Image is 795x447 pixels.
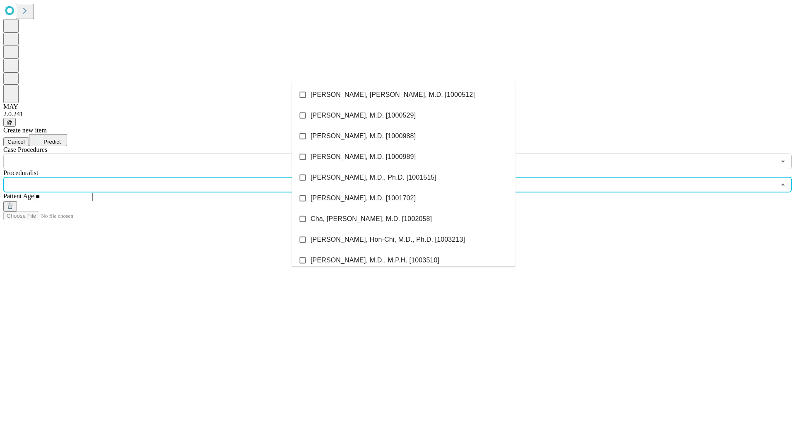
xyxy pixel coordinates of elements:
[311,111,416,120] span: [PERSON_NAME], M.D. [1000529]
[43,139,60,145] span: Predict
[7,119,12,125] span: @
[777,156,789,167] button: Open
[7,139,25,145] span: Cancel
[3,146,47,153] span: Scheduled Procedure
[3,118,16,127] button: @
[311,235,465,245] span: [PERSON_NAME], Hon-Chi, M.D., Ph.D. [1003213]
[311,193,416,203] span: [PERSON_NAME], M.D. [1001702]
[3,169,38,176] span: Proceduralist
[311,152,416,162] span: [PERSON_NAME], M.D. [1000989]
[311,173,436,183] span: [PERSON_NAME], M.D., Ph.D. [1001515]
[777,179,789,190] button: Close
[3,137,29,146] button: Cancel
[311,90,475,100] span: [PERSON_NAME], [PERSON_NAME], M.D. [1000512]
[311,214,432,224] span: Cha, [PERSON_NAME], M.D. [1002058]
[29,134,67,146] button: Predict
[311,255,439,265] span: [PERSON_NAME], M.D., M.P.H. [1003510]
[311,131,416,141] span: [PERSON_NAME], M.D. [1000988]
[3,111,792,118] div: 2.0.241
[3,192,34,199] span: Patient Age
[3,127,47,134] span: Create new item
[3,103,792,111] div: MAY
